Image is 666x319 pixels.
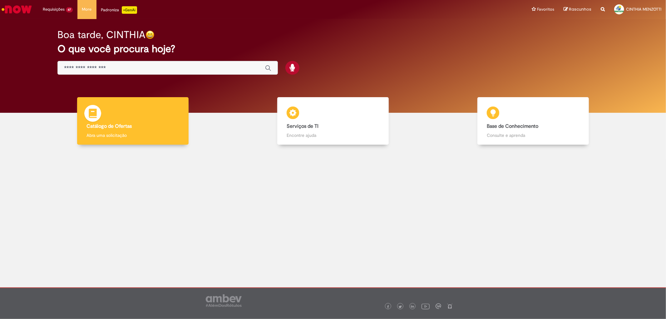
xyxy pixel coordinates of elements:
img: logo_footer_linkedin.png [411,305,414,309]
img: logo_footer_naosei.png [447,303,453,309]
a: Catálogo de Ofertas Abra uma solicitação [33,97,233,145]
h2: Boa tarde, CINTHIA [57,29,146,40]
span: More [82,6,92,12]
b: Serviços de TI [287,123,318,129]
img: ServiceNow [1,3,33,16]
img: logo_footer_ambev_rotulo_gray.png [206,294,242,307]
span: Rascunhos [569,6,591,12]
span: Favoritos [537,6,554,12]
span: 67 [66,7,73,12]
span: Requisições [43,6,65,12]
img: logo_footer_facebook.png [387,305,390,308]
a: Serviços de TI Encontre ajuda [233,97,433,145]
div: Padroniza [101,6,137,14]
img: logo_footer_youtube.png [422,302,430,310]
img: happy-face.png [146,30,155,39]
a: Base de Conhecimento Consulte e aprenda [433,97,633,145]
p: Consulte e aprenda [487,132,580,138]
span: CINTHIA MENZOTTI [626,7,661,12]
img: logo_footer_workplace.png [436,303,441,309]
h2: O que você procura hoje? [57,43,608,54]
img: logo_footer_twitter.png [399,305,402,308]
a: Rascunhos [564,7,591,12]
b: Catálogo de Ofertas [86,123,132,129]
p: +GenAi [122,6,137,14]
p: Encontre ajuda [287,132,379,138]
b: Base de Conhecimento [487,123,538,129]
p: Abra uma solicitação [86,132,179,138]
